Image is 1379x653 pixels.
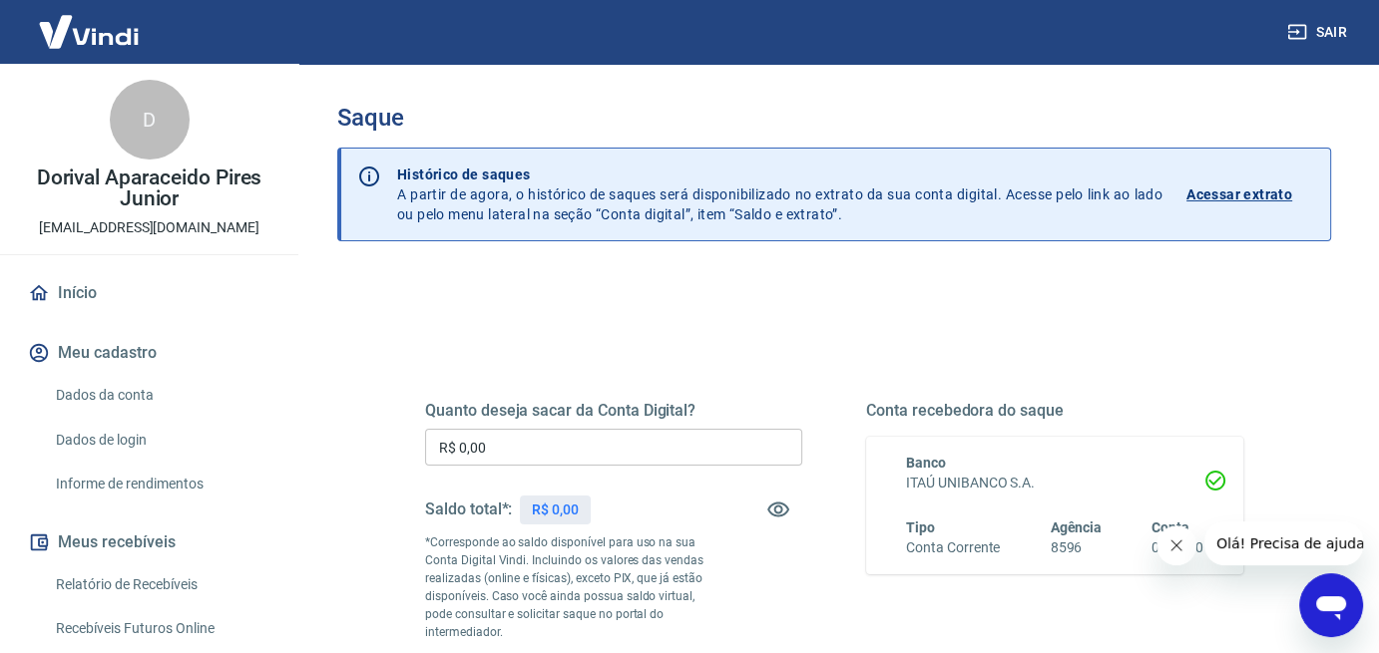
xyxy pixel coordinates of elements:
[24,520,274,564] button: Meus recebíveis
[425,499,512,519] h5: Saldo total*:
[1186,184,1292,204] p: Acessar extrato
[48,564,274,605] a: Relatório de Recebíveis
[48,375,274,416] a: Dados da conta
[1186,164,1314,224] a: Acessar extrato
[24,271,274,315] a: Início
[425,401,802,421] h5: Quanto deseja sacar da Conta Digital?
[16,167,282,209] p: Dorival Aparaceido Pires Junior
[24,331,274,375] button: Meu cadastro
[48,420,274,461] a: Dados de login
[425,533,708,641] p: *Corresponde ao saldo disponível para uso na sua Conta Digital Vindi. Incluindo os valores das ve...
[906,537,1000,558] h6: Conta Corrente
[337,104,1331,132] h3: Saque
[39,217,259,238] p: [EMAIL_ADDRESS][DOMAIN_NAME]
[12,14,168,30] span: Olá! Precisa de ajuda?
[1151,519,1189,535] span: Conta
[48,464,274,504] a: Informe de rendimentos
[397,164,1162,184] p: Histórico de saques
[110,80,190,160] div: D
[1299,573,1363,637] iframe: Botão para abrir a janela de mensagens
[48,608,274,649] a: Recebíveis Futuros Online
[24,1,154,62] img: Vindi
[906,455,946,471] span: Banco
[906,519,935,535] span: Tipo
[1051,537,1103,558] h6: 8596
[1051,519,1103,535] span: Agência
[532,499,579,520] p: R$ 0,00
[1156,525,1196,565] iframe: Fechar mensagem
[1204,521,1363,565] iframe: Mensagem da empresa
[397,164,1162,224] p: A partir de agora, o histórico de saques será disponibilizado no extrato da sua conta digital. Ac...
[1283,14,1355,51] button: Sair
[866,401,1243,421] h5: Conta recebedora do saque
[906,473,1203,493] h6: ITAÚ UNIBANCO S.A.
[1151,537,1203,558] h6: 03415-0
